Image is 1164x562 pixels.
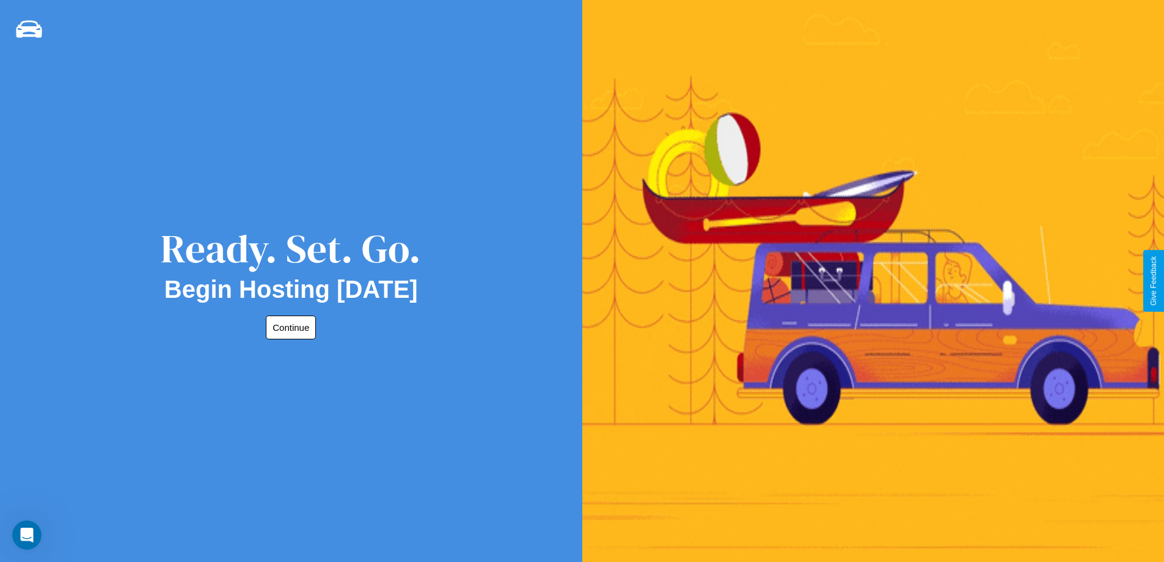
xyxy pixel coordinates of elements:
[161,221,421,276] div: Ready. Set. Go.
[164,276,418,303] h2: Begin Hosting [DATE]
[12,520,42,550] iframe: Intercom live chat
[266,316,316,339] button: Continue
[1149,256,1158,306] div: Give Feedback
